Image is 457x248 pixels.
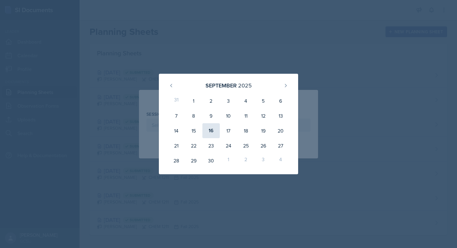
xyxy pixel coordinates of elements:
div: 31 [168,93,185,108]
div: 19 [255,123,272,138]
div: 14 [168,123,185,138]
div: 17 [220,123,237,138]
div: 8 [185,108,202,123]
div: September [205,81,237,90]
div: 1 [185,93,202,108]
div: 5 [255,93,272,108]
div: 30 [202,153,220,168]
div: 6 [272,93,289,108]
div: 28 [168,153,185,168]
div: 15 [185,123,202,138]
div: 29 [185,153,202,168]
div: 25 [237,138,255,153]
div: 7 [168,108,185,123]
div: 2 [237,153,255,168]
div: 26 [255,138,272,153]
div: 9 [202,108,220,123]
div: 3 [220,93,237,108]
div: 3 [255,153,272,168]
div: 12 [255,108,272,123]
div: 18 [237,123,255,138]
div: 1 [220,153,237,168]
div: 4 [237,93,255,108]
div: 16 [202,123,220,138]
div: 13 [272,108,289,123]
div: 10 [220,108,237,123]
div: 20 [272,123,289,138]
div: 2025 [238,81,252,90]
div: 2 [202,93,220,108]
div: 23 [202,138,220,153]
div: 22 [185,138,202,153]
div: 11 [237,108,255,123]
div: 4 [272,153,289,168]
div: 27 [272,138,289,153]
div: 24 [220,138,237,153]
div: 21 [168,138,185,153]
